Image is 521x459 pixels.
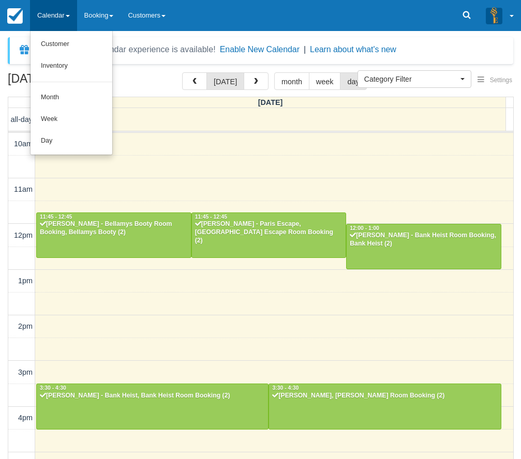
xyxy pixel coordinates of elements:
[471,73,518,88] button: Settings
[346,224,501,269] a: 12:00 - 1:00[PERSON_NAME] - Bank Heist Room Booking, Bank Heist (2)
[274,72,309,90] button: month
[310,45,396,54] a: Learn about what's new
[191,212,347,258] a: 11:45 - 12:45[PERSON_NAME] - Paris Escape, [GEOGRAPHIC_DATA] Escape Room Booking (2)
[358,70,471,88] button: Category Filter
[40,214,72,220] span: 11:45 - 12:45
[309,72,341,90] button: week
[195,220,344,245] div: [PERSON_NAME] - Paris Escape, [GEOGRAPHIC_DATA] Escape Room Booking (2)
[364,74,458,84] span: Category Filter
[35,43,216,56] div: A new Booking Calendar experience is available!
[18,277,33,285] span: 1pm
[7,8,23,24] img: checkfront-main-nav-mini-logo.png
[18,414,33,422] span: 4pm
[31,34,112,55] a: Customer
[31,109,112,130] a: Week
[490,76,512,84] span: Settings
[36,384,269,429] a: 3:30 - 4:30[PERSON_NAME] - Bank Heist, Bank Heist Room Booking (2)
[31,55,112,77] a: Inventory
[195,214,227,220] span: 11:45 - 12:45
[206,72,244,90] button: [DATE]
[11,115,33,124] span: all-day
[340,72,366,90] button: day
[30,31,113,155] ul: Calendar
[272,392,498,400] div: [PERSON_NAME], [PERSON_NAME] Room Booking (2)
[349,232,498,248] div: [PERSON_NAME] - Bank Heist Room Booking, Bank Heist (2)
[486,7,502,24] img: A3
[18,322,33,330] span: 2pm
[272,385,299,391] span: 3:30 - 4:30
[14,231,33,239] span: 12pm
[258,98,283,106] span: [DATE]
[350,225,379,231] span: 12:00 - 1:00
[269,384,501,429] a: 3:30 - 4:30[PERSON_NAME], [PERSON_NAME] Room Booking (2)
[8,72,139,91] h2: [DATE]
[14,140,33,148] span: 10am
[39,220,188,237] div: [PERSON_NAME] - Bellamys Booty Room Booking, Bellamys Booty (2)
[220,44,300,55] button: Enable New Calendar
[40,385,66,391] span: 3:30 - 4:30
[31,87,112,109] a: Month
[14,185,33,193] span: 11am
[39,392,265,400] div: [PERSON_NAME] - Bank Heist, Bank Heist Room Booking (2)
[36,212,191,258] a: 11:45 - 12:45[PERSON_NAME] - Bellamys Booty Room Booking, Bellamys Booty (2)
[18,368,33,376] span: 3pm
[304,45,306,54] span: |
[31,130,112,152] a: Day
